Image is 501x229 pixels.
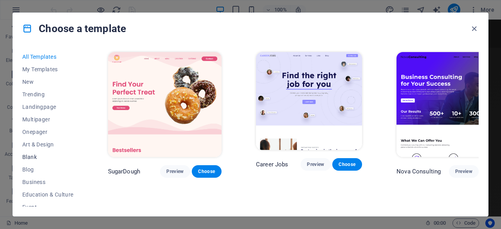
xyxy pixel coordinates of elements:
span: Landingpage [22,104,74,110]
p: SugarDough [108,168,140,175]
span: Blank [22,154,74,160]
span: All Templates [22,54,74,60]
button: New [22,76,74,88]
img: SugarDough [108,52,222,157]
span: Trending [22,91,74,97]
button: Choose [192,165,222,178]
span: Choose [339,161,356,168]
span: Art & Design [22,141,74,148]
span: New [22,79,74,85]
button: Education & Culture [22,188,74,201]
a: Services [391,11,418,18]
button: Preview [301,158,330,171]
p: Career Jobs [256,160,288,168]
img: Career Jobs [256,52,362,150]
a: Get a Quote [173,134,231,155]
a: Streamline Capital [16,8,105,20]
h1: Business Finance Made Simple [8,75,462,103]
span: Preview [166,168,184,175]
p: Nova Consulting [396,168,441,175]
button: Trending [22,88,74,101]
button: Preview [160,165,190,178]
button: Onepager [22,126,74,138]
a: About [363,11,382,18]
span: My Templates [22,66,74,72]
button: My Templates [22,63,74,76]
button: Blank [22,151,74,163]
span: Education & Culture [22,191,74,198]
span: Choose [198,168,215,175]
span: Blog [22,166,74,173]
button: Landingpage [22,101,74,113]
button: Blog [22,163,74,176]
button: Preview [449,165,479,178]
span: Preview [307,161,324,168]
button: Event [22,201,74,213]
button: Choose [332,158,362,171]
button: Art & Design [22,138,74,151]
a: Contact [427,11,454,18]
span: Business [22,179,74,185]
a: Learn More [239,133,297,156]
button: All Templates [22,50,74,63]
button: Multipager [22,113,74,126]
p: Simplified asset & SME funding solutions to power your growth. [8,110,462,121]
button: Business [22,176,74,188]
span: Onepager [22,129,74,135]
span: Multipager [22,116,74,123]
span: Preview [455,168,472,175]
span: Event [22,204,74,210]
h4: Choose a template [22,22,126,35]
